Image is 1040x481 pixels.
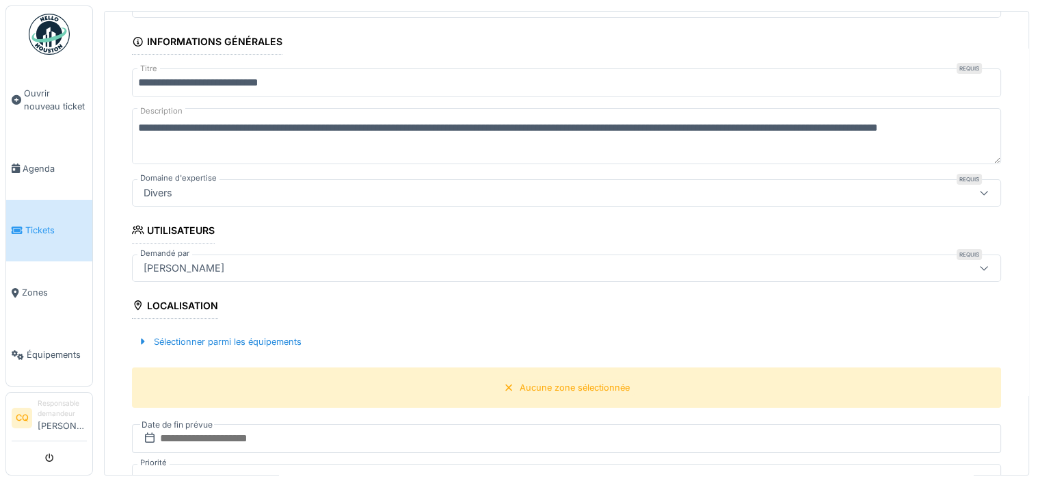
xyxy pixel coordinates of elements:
[6,200,92,262] a: Tickets
[138,261,230,276] div: [PERSON_NAME]
[132,296,218,319] div: Localisation
[6,62,92,138] a: Ouvrir nouveau ticket
[957,174,982,185] div: Requis
[137,248,192,259] label: Demandé par
[6,324,92,386] a: Équipements
[137,63,160,75] label: Titre
[132,333,307,351] div: Sélectionner parmi les équipements
[140,417,214,432] label: Date de fin prévue
[29,14,70,55] img: Badge_color-CXgf-gQk.svg
[137,457,170,469] label: Priorité
[38,398,87,438] li: [PERSON_NAME]
[24,87,87,113] span: Ouvrir nouveau ticket
[132,220,215,244] div: Utilisateurs
[137,103,185,120] label: Description
[12,408,32,428] li: CQ
[23,162,87,175] span: Agenda
[957,249,982,260] div: Requis
[12,398,87,441] a: CQ Responsable demandeur[PERSON_NAME]
[25,224,87,237] span: Tickets
[6,138,92,200] a: Agenda
[138,185,178,200] div: Divers
[137,172,219,184] label: Domaine d'expertise
[132,31,282,55] div: Informations générales
[6,261,92,324] a: Zones
[27,348,87,361] span: Équipements
[957,63,982,74] div: Requis
[520,381,630,394] div: Aucune zone sélectionnée
[38,398,87,419] div: Responsable demandeur
[22,286,87,299] span: Zones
